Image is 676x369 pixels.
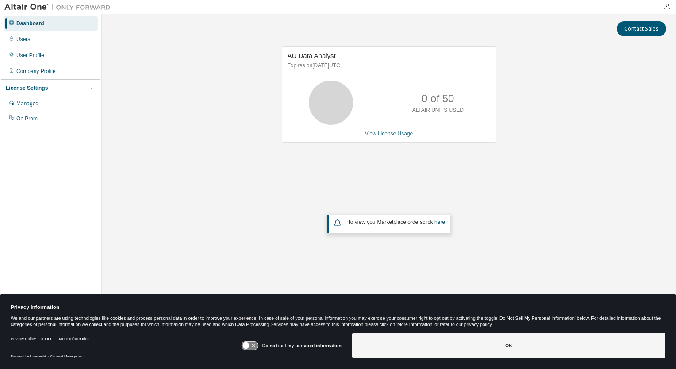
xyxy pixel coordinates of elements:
span: AU Data Analyst [288,52,336,59]
em: Marketplace orders [377,219,423,225]
div: Managed [16,100,38,107]
span: To view your click [348,219,445,225]
div: Dashboard [16,20,44,27]
p: ALTAIR UNITS USED [412,107,464,114]
div: User Profile [16,52,44,59]
div: On Prem [16,115,38,122]
div: Users [16,36,30,43]
img: Altair One [4,3,115,12]
div: License Settings [6,85,48,92]
button: Contact Sales [617,21,666,36]
a: here [434,219,445,225]
div: Company Profile [16,68,56,75]
a: View License Usage [365,131,413,137]
p: 0 of 50 [422,91,454,106]
p: Expires on [DATE] UTC [288,62,488,69]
